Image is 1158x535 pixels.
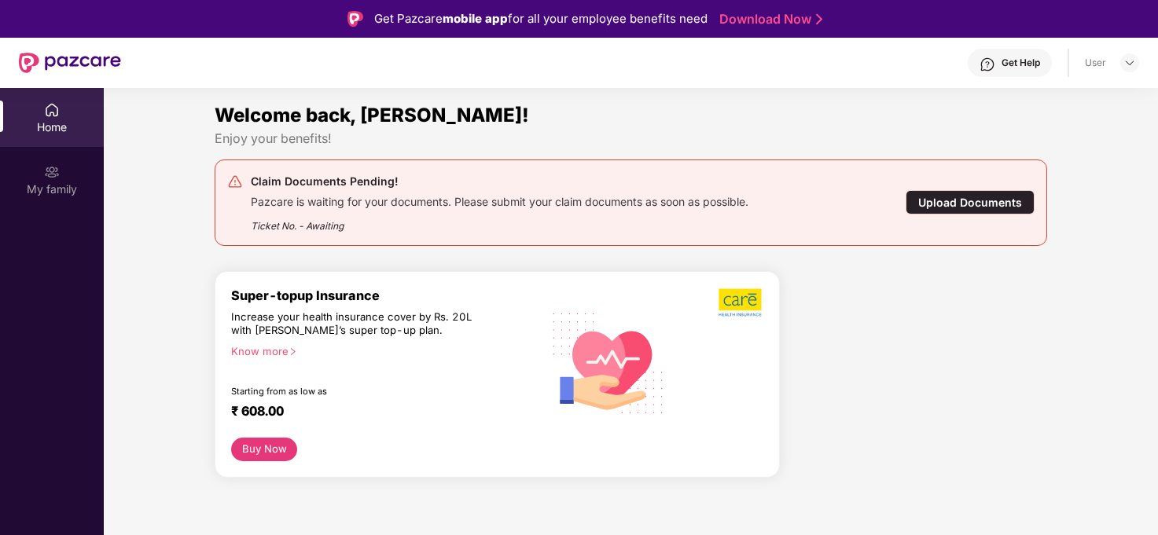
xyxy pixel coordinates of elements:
img: Logo [347,11,363,27]
div: Know more [231,345,532,356]
div: Pazcare is waiting for your documents. Please submit your claim documents as soon as possible. [251,191,748,209]
div: Claim Documents Pending! [251,172,748,191]
div: Upload Documents [906,190,1035,214]
div: Enjoy your benefits! [215,130,1046,147]
span: right [289,347,297,356]
div: Get Help [1002,57,1040,69]
img: Stroke [816,11,822,27]
img: svg+xml;base64,PHN2ZyBpZD0iSGVscC0zMngzMiIgeG1sbnM9Imh0dHA6Ly93d3cudzMub3JnLzIwMDAvc3ZnIiB3aWR0aD... [980,57,995,72]
div: Ticket No. - Awaiting [251,209,748,233]
div: ₹ 608.00 [231,403,526,422]
div: Get Pazcare for all your employee benefits need [374,9,708,28]
img: b5dec4f62d2307b9de63beb79f102df3.png [719,288,763,317]
div: Starting from as low as [231,386,475,397]
div: Super-topup Insurance [231,288,542,303]
img: svg+xml;base64,PHN2ZyBpZD0iRHJvcGRvd24tMzJ4MzIiIHhtbG5zPSJodHRwOi8vd3d3LnczLm9yZy8yMDAwL3N2ZyIgd2... [1123,57,1136,69]
span: Welcome back, [PERSON_NAME]! [215,104,529,126]
img: New Pazcare Logo [19,53,121,73]
img: svg+xml;base64,PHN2ZyB4bWxucz0iaHR0cDovL3d3dy53My5vcmcvMjAwMC9zdmciIHhtbG5zOnhsaW5rPSJodHRwOi8vd3... [542,295,675,430]
div: User [1085,57,1106,69]
div: Increase your health insurance cover by Rs. 20L with [PERSON_NAME]’s super top-up plan. [231,310,474,338]
a: Download Now [719,11,818,27]
strong: mobile app [443,11,508,26]
img: svg+xml;base64,PHN2ZyB4bWxucz0iaHR0cDovL3d3dy53My5vcmcvMjAwMC9zdmciIHdpZHRoPSIyNCIgaGVpZ2h0PSIyNC... [227,174,243,189]
button: Buy Now [231,438,296,461]
img: svg+xml;base64,PHN2ZyBpZD0iSG9tZSIgeG1sbnM9Imh0dHA6Ly93d3cudzMub3JnLzIwMDAvc3ZnIiB3aWR0aD0iMjAiIG... [44,102,60,118]
img: svg+xml;base64,PHN2ZyB3aWR0aD0iMjAiIGhlaWdodD0iMjAiIHZpZXdCb3g9IjAgMCAyMCAyMCIgZmlsbD0ibm9uZSIgeG... [44,164,60,180]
